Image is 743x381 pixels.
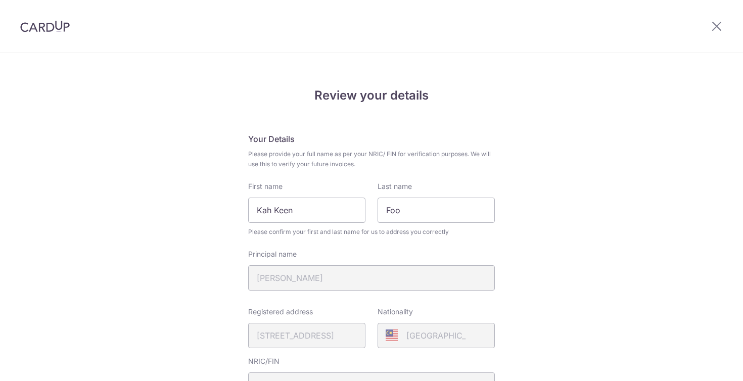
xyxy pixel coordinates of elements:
[248,181,283,192] label: First name
[248,133,495,145] h5: Your Details
[248,307,313,317] label: Registered address
[248,149,495,169] span: Please provide your full name as per your NRIC/ FIN for verification purposes. We will use this t...
[248,86,495,105] h4: Review your details
[378,181,412,192] label: Last name
[248,198,365,223] input: First Name
[20,20,70,32] img: CardUp
[378,307,413,317] label: Nationality
[248,356,280,366] label: NRIC/FIN
[248,249,297,259] label: Principal name
[378,198,495,223] input: Last name
[248,227,495,237] span: Please confirm your first and last name for us to address you correctly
